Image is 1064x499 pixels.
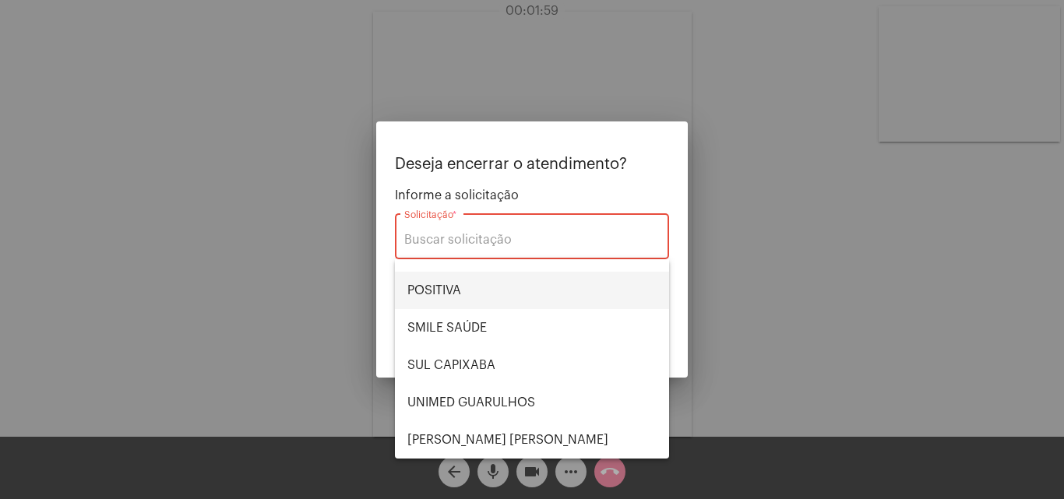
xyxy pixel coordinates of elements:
span: POSITIVA [407,272,657,309]
p: Deseja encerrar o atendimento? [395,156,669,173]
input: Buscar solicitação [404,233,660,247]
span: Informe a solicitação [395,188,669,202]
span: SMILE SAÚDE [407,309,657,346]
span: UNIMED GUARULHOS [407,384,657,421]
span: [PERSON_NAME] [PERSON_NAME] [407,421,657,459]
span: SUL CAPIXABA [407,346,657,384]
